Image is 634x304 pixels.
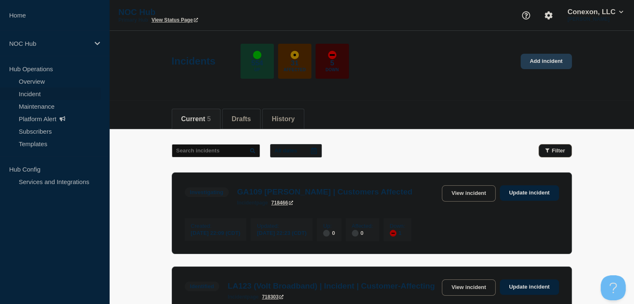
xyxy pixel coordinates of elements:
a: View incident [442,185,496,202]
p: page [237,200,268,206]
div: 0 [323,229,335,237]
p: NOC Hub [118,7,285,17]
div: affected [291,51,299,59]
button: Support [517,7,535,24]
p: Primary Hub [118,17,148,23]
a: 718466 [271,200,293,206]
div: [DATE] 22:23 (CDT) [257,229,306,236]
span: Filter [552,147,565,154]
button: Conexon, LLC [566,8,625,16]
h3: LA123 (Volt Broadband) | Incident | Customer-Affecting [228,282,435,291]
p: NOC Hub [9,40,89,47]
p: 31 [291,59,298,67]
div: 1 [390,229,405,237]
a: Update incident [500,185,559,201]
p: [PERSON_NAME] [566,16,625,22]
h3: GA109 [PERSON_NAME] | Customers Affected [237,187,413,197]
div: down [328,51,336,59]
input: Search incidents [172,144,260,157]
button: Drafts [232,115,251,123]
p: All dates [275,147,297,154]
p: Up [254,67,260,72]
button: Filter [539,144,572,157]
a: Add incident [521,54,572,69]
button: All dates [270,144,322,157]
p: Down [326,67,339,72]
div: disabled [352,230,358,237]
button: Account settings [540,7,557,24]
a: View incident [442,279,496,296]
p: page [228,294,258,300]
button: History [272,115,295,123]
span: incident [237,200,256,206]
p: Created : [191,223,241,229]
span: Identified [185,282,220,291]
button: Current 5 [181,115,211,123]
p: Updated : [257,223,306,229]
p: 5 [330,59,334,67]
div: up [253,51,261,59]
span: incident [228,294,247,300]
div: [DATE] 22:09 (CDT) [191,229,241,236]
a: 718303 [262,294,283,300]
p: 554 [251,59,263,67]
iframe: Help Scout Beacon - Open [601,275,626,300]
p: Up : [323,223,335,229]
div: disabled [323,230,330,237]
span: Investigating [185,187,229,197]
span: 5 [207,115,211,122]
div: down [390,230,396,237]
p: Affected : [352,223,373,229]
h1: Incidents [172,55,216,67]
div: 0 [352,229,373,237]
p: Down : [390,223,405,229]
a: View Status Page [151,17,198,23]
a: Update incident [500,279,559,295]
p: Affected [283,67,306,72]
